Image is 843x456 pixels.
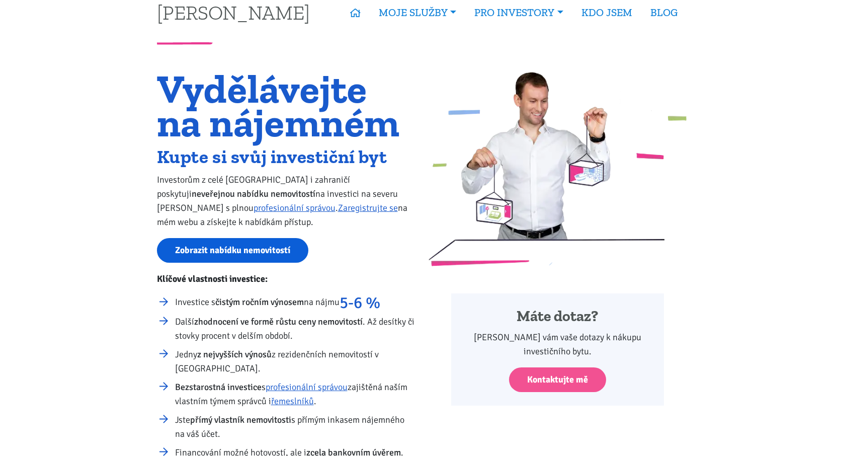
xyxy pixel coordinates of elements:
strong: 5-6 % [340,293,380,313]
h2: Kupte si svůj investiční byt [157,148,415,165]
strong: Bezstarostná investice [175,382,262,393]
a: Zobrazit nabídku nemovitostí [157,238,308,263]
li: Jedny z rezidenčních nemovitostí v [GEOGRAPHIC_DATA]. [175,347,415,375]
a: [PERSON_NAME] [157,3,310,22]
a: MOJE SLUŽBY [370,1,465,24]
li: Jste s přímým inkasem nájemného na váš účet. [175,413,415,441]
a: profesionální správou [254,202,335,213]
strong: zhodnocení ve formě růstu ceny nemovitostí [194,316,363,327]
a: Kontaktujte mě [509,367,606,392]
p: Investorům z celé [GEOGRAPHIC_DATA] i zahraničí poskytuji na investici na severu [PERSON_NAME] s ... [157,173,415,229]
strong: přímý vlastník nemovitosti [190,414,291,425]
strong: čistým ročním výnosem [215,296,304,308]
p: Klíčové vlastnosti investice: [157,272,415,286]
strong: z nejvyšších výnosů [197,349,272,360]
li: Další . Až desítky či stovky procent v delším období. [175,315,415,343]
strong: neveřejnou nabídku nemovitostí [192,188,315,199]
a: KDO JSEM [572,1,641,24]
a: PRO INVESTORY [465,1,572,24]
h4: Máte dotaz? [465,307,650,326]
p: [PERSON_NAME] vám vaše dotazy k nákupu investičního bytu. [465,330,650,358]
a: BLOG [641,1,687,24]
h1: Vydělávejte na nájemném [157,72,415,139]
a: řemeslníků [271,396,314,407]
a: Zaregistrujte se [338,202,398,213]
li: s zajištěná naším vlastním týmem správců i . [175,380,415,408]
a: profesionální správou [266,382,348,393]
li: Investice s na nájmu [175,295,415,310]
